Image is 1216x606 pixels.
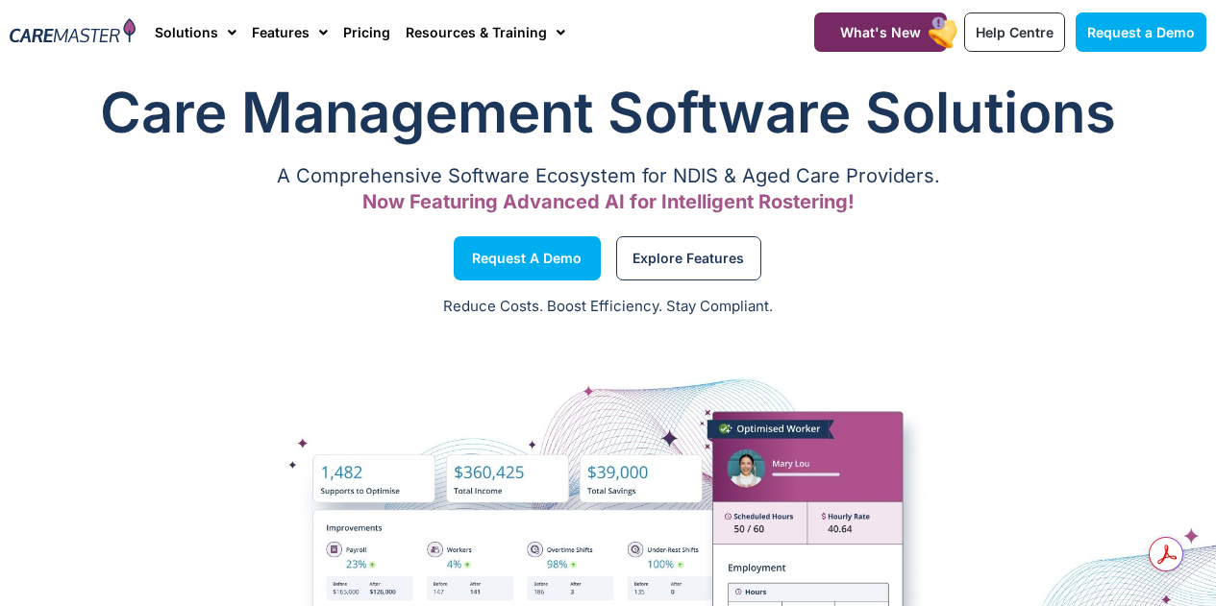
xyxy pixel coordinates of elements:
span: Explore Features [633,254,744,263]
a: Explore Features [616,236,761,280]
a: What's New [814,12,947,52]
span: Help Centre [976,24,1054,40]
a: Help Centre [964,12,1065,52]
p: Reduce Costs. Boost Efficiency. Stay Compliant. [12,296,1204,318]
span: Request a Demo [1087,24,1195,40]
span: Request a Demo [472,254,582,263]
p: A Comprehensive Software Ecosystem for NDIS & Aged Care Providers. [10,170,1206,182]
span: Now Featuring Advanced AI for Intelligent Rostering! [362,190,855,213]
a: Request a Demo [1076,12,1206,52]
img: CareMaster Logo [10,18,136,46]
h1: Care Management Software Solutions [10,74,1206,151]
a: Request a Demo [454,236,601,280]
span: What's New [840,24,921,40]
